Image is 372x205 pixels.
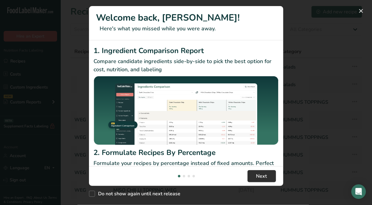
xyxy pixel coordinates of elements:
p: Formulate your recipes by percentage instead of fixed amounts. Perfect for scaling and keeping re... [94,159,278,176]
span: Do not show again until next release [95,191,181,197]
h2: 2. Formulate Recipes By Percentage [94,147,278,158]
button: Next [247,170,276,182]
span: Next [256,173,267,180]
div: Open Intercom Messenger [351,184,366,199]
p: Compare candidate ingredients side-by-side to pick the best option for cost, nutrition, and labeling [94,57,278,74]
h1: Welcome back, [PERSON_NAME]! [96,11,276,25]
h2: 1. Ingredient Comparison Report [94,45,278,56]
p: Here's what you missed while you were away. [96,25,276,33]
img: Ingredient Comparison Report [94,76,278,145]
